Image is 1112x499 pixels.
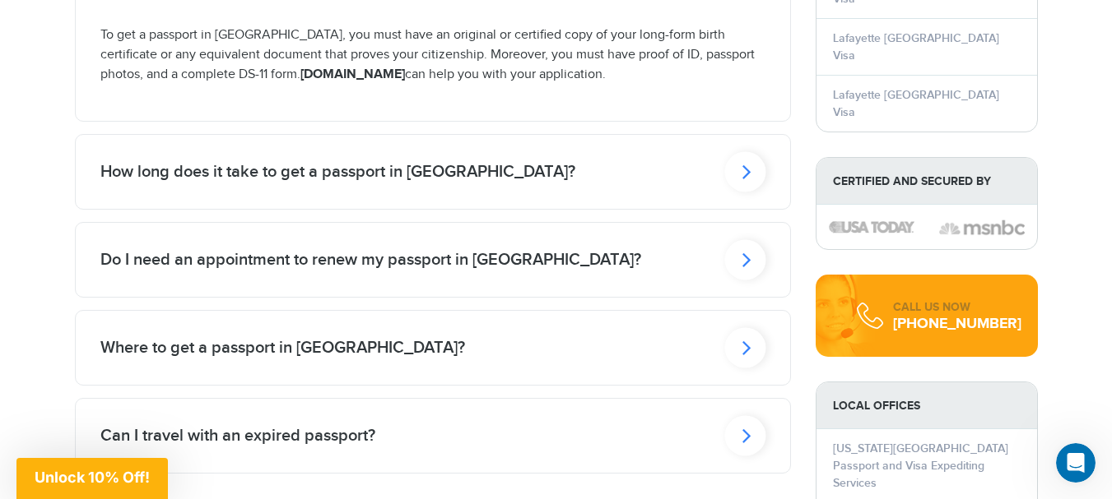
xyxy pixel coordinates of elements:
div: Unlock 10% Off! [16,458,168,499]
h2: Do I need an appointment to renew my passport in [GEOGRAPHIC_DATA]? [100,250,641,270]
img: image description [829,221,914,233]
p: To get a passport in [GEOGRAPHIC_DATA], you must have an original or certified copy of your long-... [100,25,765,85]
a: Lafayette [GEOGRAPHIC_DATA] Visa [833,88,999,119]
img: image description [939,218,1025,238]
strong: Certified and Secured by [817,158,1037,205]
div: CALL US NOW [893,299,1021,316]
h2: Where to get a passport in [GEOGRAPHIC_DATA]? [100,338,465,358]
h2: How long does it take to get a passport in [GEOGRAPHIC_DATA]? [100,162,575,182]
a: Lafayette [GEOGRAPHIC_DATA] Visa [833,31,999,62]
a: [US_STATE][GEOGRAPHIC_DATA] Passport and Visa Expediting Services [833,441,1008,490]
strong: [DOMAIN_NAME] [300,67,405,82]
strong: LOCAL OFFICES [817,382,1037,429]
h2: Can I travel with an expired passport? [100,426,375,446]
span: Unlock 10% Off! [35,469,150,486]
iframe: Intercom live chat [1056,443,1096,483]
div: [PHONE_NUMBER] [893,316,1021,332]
